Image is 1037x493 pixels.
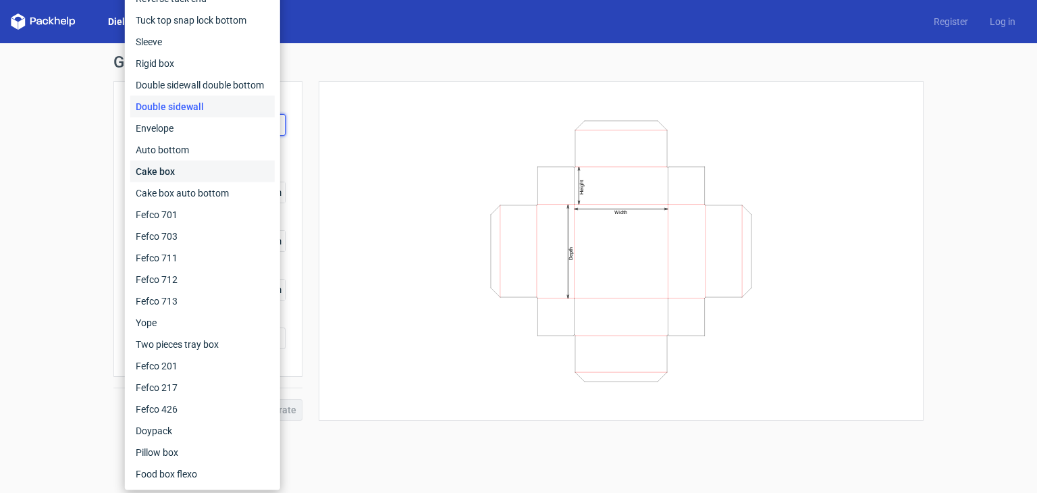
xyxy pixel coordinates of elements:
[130,31,275,53] div: Sleeve
[614,209,627,215] text: Width
[130,377,275,398] div: Fefco 217
[130,269,275,290] div: Fefco 712
[97,15,154,28] a: Dielines
[979,15,1026,28] a: Log in
[130,139,275,161] div: Auto bottom
[130,204,275,226] div: Fefco 701
[130,290,275,312] div: Fefco 713
[130,398,275,420] div: Fefco 426
[130,355,275,377] div: Fefco 201
[579,180,585,194] text: Height
[130,247,275,269] div: Fefco 711
[130,9,275,31] div: Tuck top snap lock bottom
[130,420,275,442] div: Doypack
[130,74,275,96] div: Double sidewall double bottom
[113,54,924,70] h1: Generate new dieline
[130,118,275,139] div: Envelope
[130,442,275,463] div: Pillow box
[568,246,574,259] text: Depth
[923,15,979,28] a: Register
[130,53,275,74] div: Rigid box
[130,182,275,204] div: Cake box auto bottom
[130,334,275,355] div: Two pieces tray box
[130,226,275,247] div: Fefco 703
[130,312,275,334] div: Yope
[130,463,275,485] div: Food box flexo
[130,96,275,118] div: Double sidewall
[130,161,275,182] div: Cake box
